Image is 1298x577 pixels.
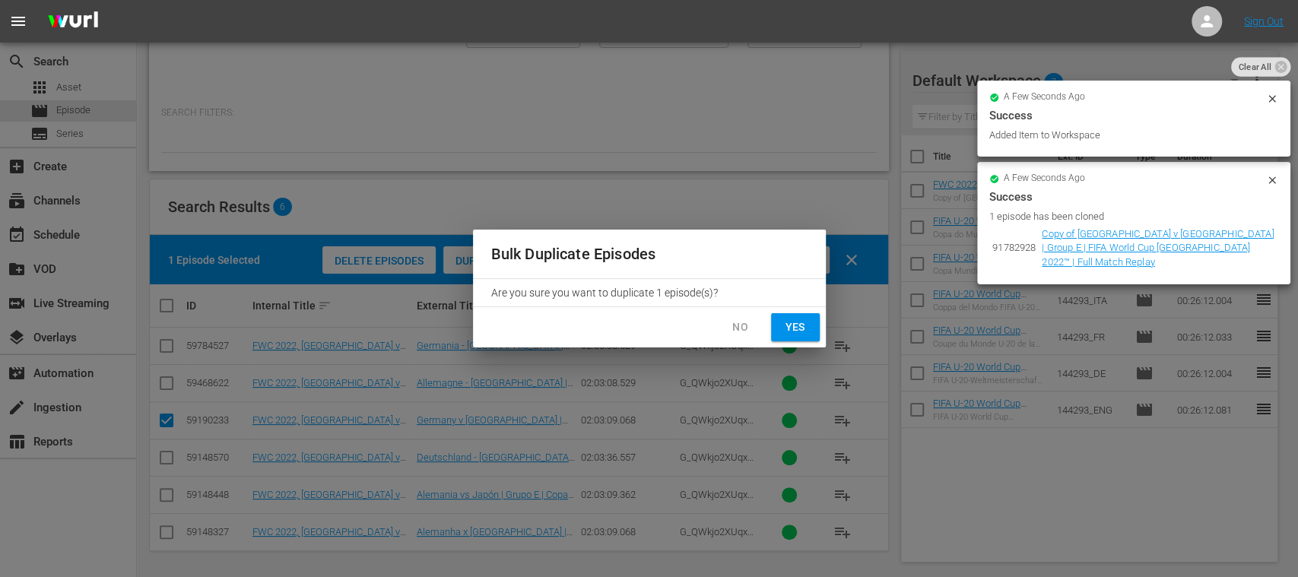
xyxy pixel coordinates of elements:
button: Yes [771,313,820,341]
div: Success [989,188,1278,206]
img: ans4CAIJ8jUAAAAAAAAAAAAAAAAAAAAAAAAgQb4GAAAAAAAAAAAAAAAAAAAAAAAAJMjXAAAAAAAAAAAAAAAAAAAAAAAAgAT5G... [36,4,109,40]
span: a few seconds ago [1004,173,1085,185]
a: Copy of [GEOGRAPHIC_DATA] v [GEOGRAPHIC_DATA] | Group E | FIFA World Cup [GEOGRAPHIC_DATA] 2022™ ... [1042,228,1274,268]
td: 91782928 [989,224,1039,273]
span: No [728,318,753,337]
a: Sign Out [1244,15,1284,27]
span: menu [9,12,27,30]
div: Success [989,106,1278,125]
div: Added Item to Workspace [989,128,1262,143]
span: Clear All [1231,57,1278,77]
button: No [716,313,765,341]
span: Yes [783,318,808,337]
div: Are you sure you want to duplicate 1 episode(s)? [473,279,826,306]
div: 1 episode has been cloned [989,209,1262,224]
h2: Bulk Duplicate Episodes [491,242,808,266]
span: a few seconds ago [1004,91,1085,103]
